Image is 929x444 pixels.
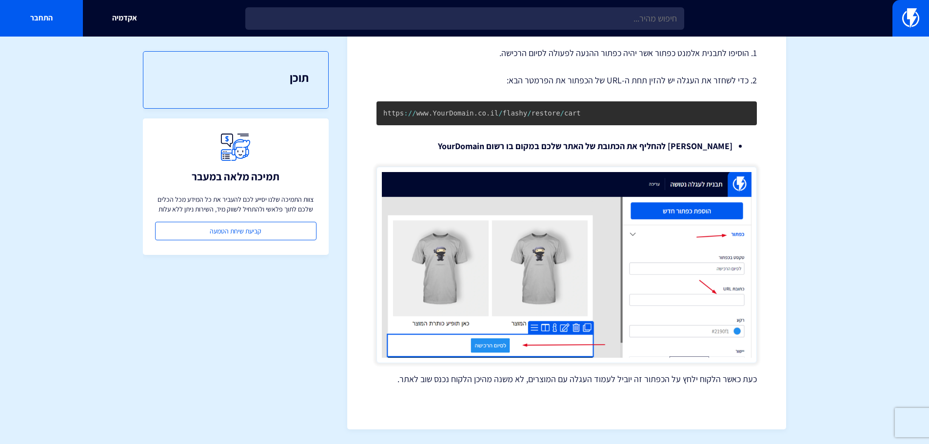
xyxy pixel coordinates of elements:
span: / [408,109,412,117]
h3: תמיכה מלאה במעבר [192,171,279,182]
span: : [404,109,408,117]
p: כעת כאשר הלקוח ילחץ על הכפתור זה יוביל לעמוד העגלה עם המוצרים, לא משנה מהיכן הלקוח נכנס שוב לאתר. [376,373,757,386]
code: https www YourDomain co il flashy restore cart [383,109,581,117]
span: / [560,109,564,117]
a: קביעת שיחת הטמעה [155,222,316,240]
span: / [498,109,502,117]
span: . [429,109,433,117]
strong: [PERSON_NAME] להחליף את הכתובת של האתר שלכם במקום בו רשום YourDomain [438,140,732,152]
p: 2. כדי לשחזר את העגלה יש להזין תחת ה-URL של הכפתור את הפרמטר הבא: [376,74,757,87]
span: / [412,109,416,117]
span: . [486,109,490,117]
p: צוות התמיכה שלנו יסייע לכם להעביר את כל המידע מכל הכלים שלכם לתוך פלאשי ולהתחיל לשווק מיד, השירות... [155,194,316,214]
p: 1. הוסיפו לתבנית אלמנט כפתור אשר יהיה כפתור ההנעה לפעולה לסיום הרכישה. [376,47,757,59]
span: / [527,109,531,117]
h3: תוכן [163,71,309,84]
input: חיפוש מהיר... [245,7,684,30]
span: . [474,109,478,117]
